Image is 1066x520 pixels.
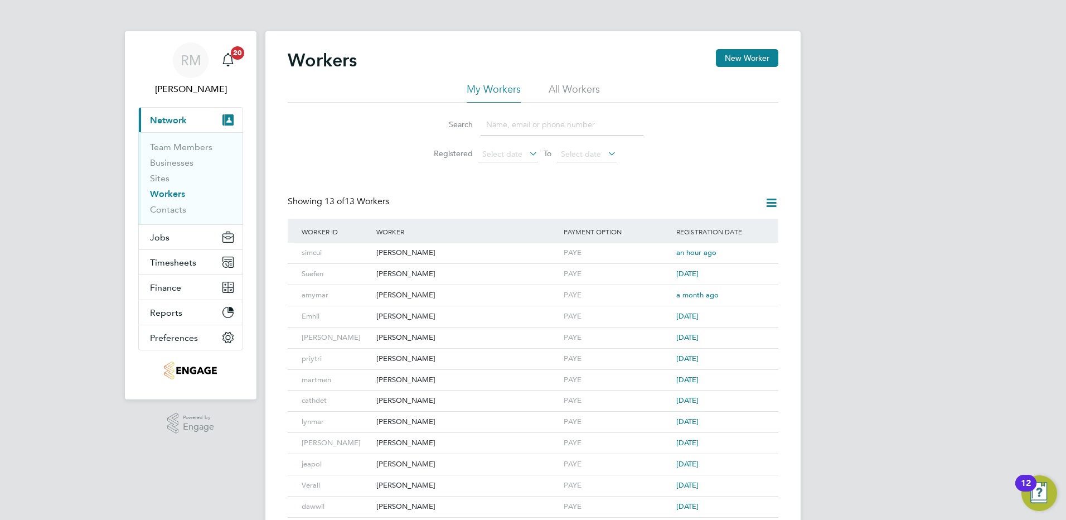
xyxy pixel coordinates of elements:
div: [PERSON_NAME] [374,454,561,475]
label: Registered [423,148,473,158]
a: [PERSON_NAME][PERSON_NAME]PAYE[DATE] [299,432,767,442]
div: [PERSON_NAME] [374,285,561,306]
div: Showing [288,196,391,208]
span: [DATE] [676,480,699,490]
label: Search [423,119,473,129]
span: an hour ago [676,248,716,257]
div: PAYE [561,328,673,348]
div: Payment Option [561,219,673,244]
div: [PERSON_NAME] [374,243,561,263]
a: jeapol[PERSON_NAME]PAYE[DATE] [299,454,767,463]
span: [DATE] [676,438,699,447]
span: Powered by [183,413,214,422]
span: 13 Workers [324,196,389,207]
div: Network [139,132,243,224]
div: PAYE [561,243,673,263]
a: priytri[PERSON_NAME]PAYE[DATE] [299,348,767,358]
div: jeapol [299,454,374,475]
span: Rachel McIntosh [138,83,243,96]
span: [DATE] [676,311,699,321]
div: Suefen [299,264,374,285]
div: [PERSON_NAME] [374,306,561,327]
button: Network [139,108,243,132]
span: Timesheets [150,257,196,268]
span: [DATE] [676,459,699,469]
div: [PERSON_NAME] [374,391,561,411]
span: [DATE] [676,396,699,405]
div: PAYE [561,412,673,432]
span: [DATE] [676,354,699,363]
div: [PERSON_NAME] [374,475,561,496]
span: [DATE] [676,417,699,426]
a: RM[PERSON_NAME] [138,42,243,96]
span: [DATE] [676,333,699,342]
span: Finance [150,282,181,293]
a: Suefen[PERSON_NAME]PAYE[DATE] [299,263,767,273]
span: To [540,146,555,161]
span: Network [150,115,187,126]
a: cathdet[PERSON_NAME]PAYE[DATE] [299,390,767,399]
a: martmen[PERSON_NAME]PAYE[DATE] [299,369,767,379]
button: Preferences [139,325,243,350]
button: Timesheets [139,250,243,275]
div: 12 [1021,483,1031,498]
span: Reports [150,307,182,318]
div: cathdet [299,391,374,411]
div: PAYE [561,475,673,496]
div: PAYE [561,285,673,306]
span: Select date [482,149,522,159]
a: Team Members [150,142,212,152]
a: lynmar[PERSON_NAME]PAYE[DATE] [299,411,767,421]
a: Contacts [150,204,186,215]
div: [PERSON_NAME] [374,328,561,348]
div: Emhil [299,306,374,327]
div: dawwil [299,497,374,517]
button: Jobs [139,225,243,249]
span: RM [181,53,201,68]
span: a month ago [676,290,719,300]
span: Select date [561,149,601,159]
div: PAYE [561,391,673,411]
img: e-personnel-logo-retina.png [164,362,216,379]
div: PAYE [561,306,673,327]
div: [PERSON_NAME] [374,412,561,432]
a: Verall[PERSON_NAME]PAYE[DATE] [299,475,767,484]
div: priytri [299,349,374,369]
span: Engage [183,422,214,432]
a: 20 [217,42,239,78]
li: All Workers [549,83,600,103]
button: Open Resource Center, 12 new notifications [1021,475,1057,511]
a: Sites [150,173,169,184]
span: 13 of [324,196,345,207]
div: Worker [374,219,561,244]
div: PAYE [561,349,673,369]
h2: Workers [288,49,357,71]
div: [PERSON_NAME] [299,433,374,454]
button: Finance [139,275,243,300]
button: Reports [139,300,243,325]
input: Name, email or phone number [481,114,643,136]
div: Verall [299,475,374,496]
span: [DATE] [676,502,699,511]
span: Jobs [150,232,169,243]
div: PAYE [561,497,673,517]
div: [PERSON_NAME] [374,349,561,369]
a: Businesses [150,157,193,168]
span: [DATE] [676,269,699,278]
div: simcui [299,243,374,263]
a: dawwil[PERSON_NAME]PAYE[DATE] [299,496,767,505]
nav: Main navigation [125,31,256,399]
li: My Workers [467,83,521,103]
span: Preferences [150,333,198,343]
div: lynmar [299,412,374,432]
button: New Worker [716,49,778,67]
div: PAYE [561,370,673,391]
div: PAYE [561,264,673,285]
div: PAYE [561,454,673,475]
div: [PERSON_NAME] [374,497,561,517]
div: [PERSON_NAME] [374,433,561,454]
a: Emhil[PERSON_NAME]PAYE[DATE] [299,306,767,315]
a: Go to home page [138,362,243,379]
div: [PERSON_NAME] [374,264,561,285]
div: [PERSON_NAME] [374,370,561,391]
